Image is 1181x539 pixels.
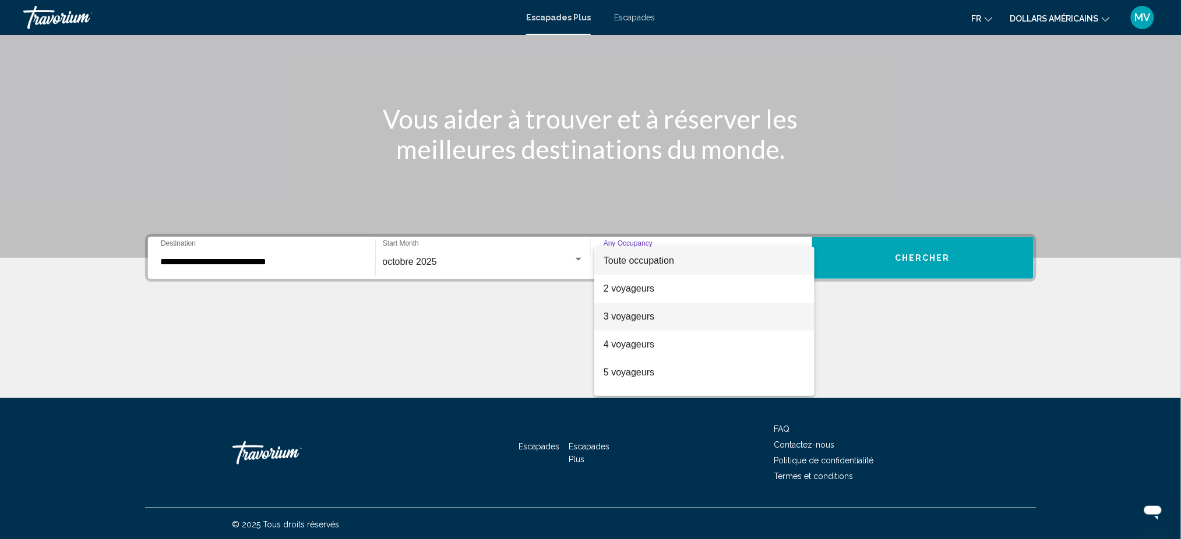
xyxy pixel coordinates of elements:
[1134,492,1172,530] iframe: Bouton de lancement de la fenêtre de messagerie
[604,256,674,265] font: Toute occupation
[604,367,654,377] font: 5 voyageurs
[604,283,654,293] font: 2 voyageurs
[604,339,654,349] font: 4 voyageurs
[604,311,654,321] font: 3 voyageurs
[604,395,654,405] font: 6 voyageurs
